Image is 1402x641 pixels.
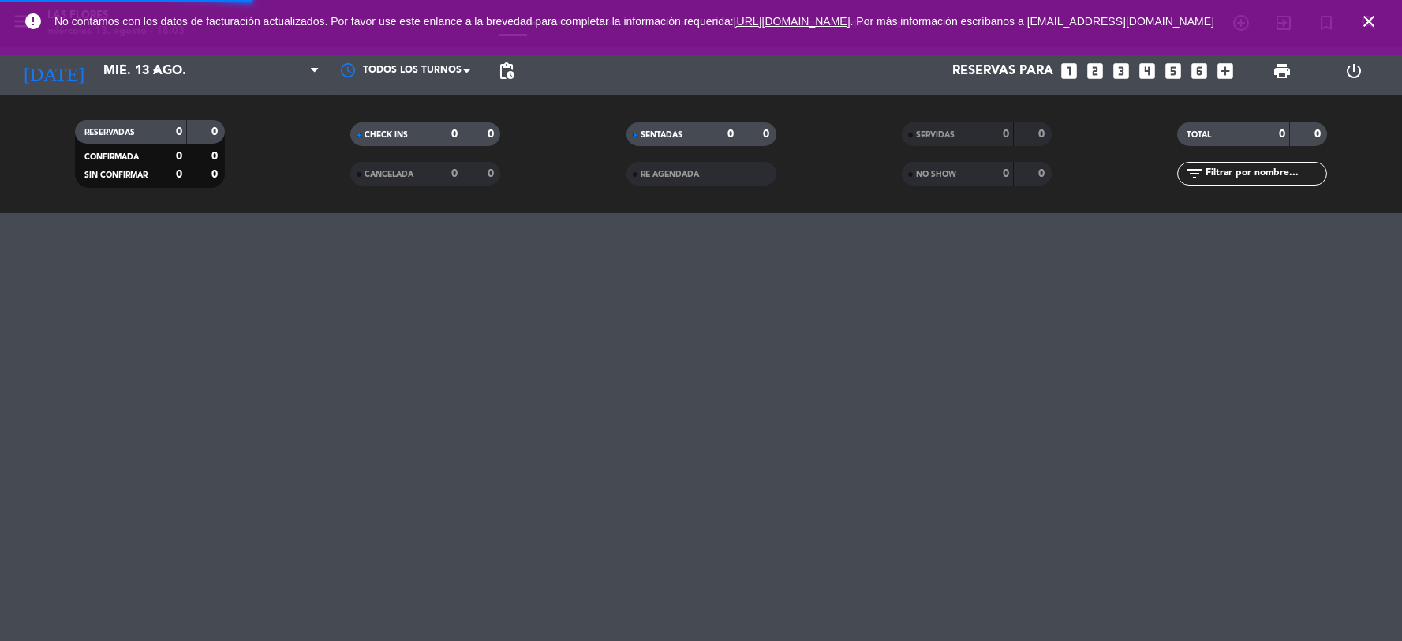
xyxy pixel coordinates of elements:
[497,62,516,81] span: pending_actions
[1003,168,1009,179] strong: 0
[1059,61,1079,81] i: looks_one
[1273,62,1292,81] span: print
[1003,129,1009,140] strong: 0
[1318,47,1390,95] div: LOG OUT
[1314,129,1324,140] strong: 0
[851,15,1214,28] a: . Por más información escríbanos a [EMAIL_ADDRESS][DOMAIN_NAME]
[84,129,135,137] span: RESERVADAS
[12,54,95,88] i: [DATE]
[1204,165,1326,182] input: Filtrar por nombre...
[1163,61,1183,81] i: looks_5
[488,168,497,179] strong: 0
[1038,129,1048,140] strong: 0
[1137,61,1157,81] i: looks_4
[84,171,148,179] span: SIN CONFIRMAR
[1187,131,1211,139] span: TOTAL
[1085,61,1105,81] i: looks_two
[176,151,182,162] strong: 0
[451,129,458,140] strong: 0
[211,169,221,180] strong: 0
[1344,62,1363,81] i: power_settings_new
[1038,168,1048,179] strong: 0
[952,64,1053,79] span: Reservas para
[1279,129,1285,140] strong: 0
[24,12,43,31] i: error
[641,171,699,178] span: RE AGENDADA
[916,131,955,139] span: SERVIDAS
[451,168,458,179] strong: 0
[763,129,772,140] strong: 0
[1215,61,1236,81] i: add_box
[147,62,166,81] i: arrow_drop_down
[176,126,182,137] strong: 0
[365,171,413,178] span: CANCELADA
[1111,61,1131,81] i: looks_3
[734,15,851,28] a: [URL][DOMAIN_NAME]
[211,126,221,137] strong: 0
[916,171,956,178] span: NO SHOW
[54,15,1214,28] span: No contamos con los datos de facturación actualizados. Por favor use este enlance a la brevedad p...
[488,129,497,140] strong: 0
[365,131,408,139] span: CHECK INS
[211,151,221,162] strong: 0
[727,129,734,140] strong: 0
[1359,12,1378,31] i: close
[1185,164,1204,183] i: filter_list
[84,153,139,161] span: CONFIRMADA
[641,131,682,139] span: SENTADAS
[176,169,182,180] strong: 0
[1189,61,1209,81] i: looks_6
